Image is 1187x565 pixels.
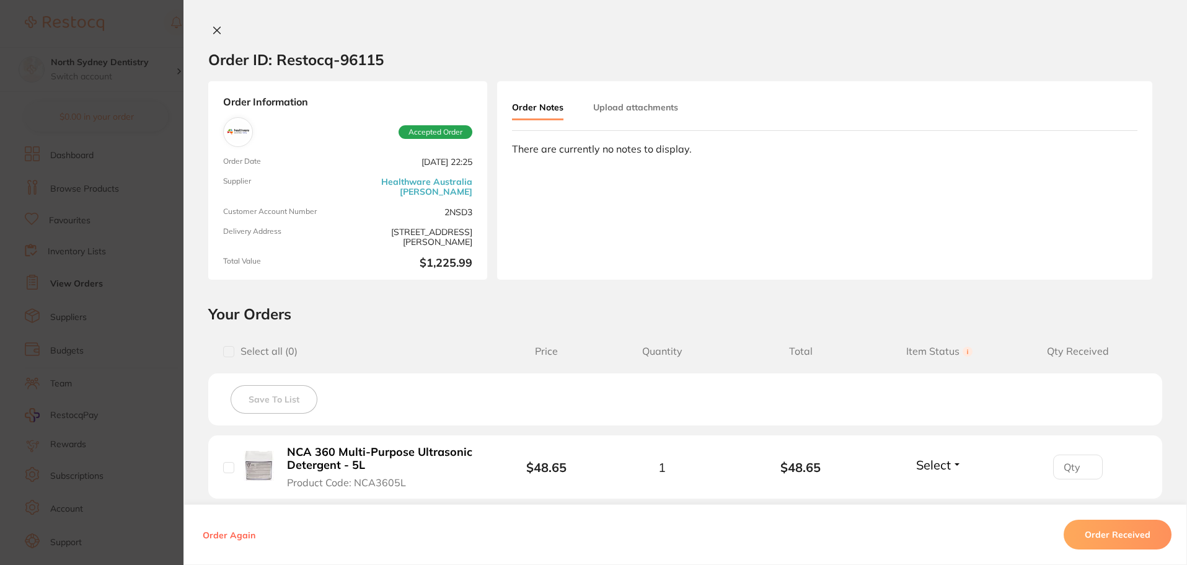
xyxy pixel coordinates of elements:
b: $48.65 [731,460,870,474]
span: Customer Account Number [223,207,343,217]
b: $1,225.99 [353,257,472,270]
span: Total [731,345,870,357]
b: NCA 360 Multi-Purpose Ultrasonic Detergent - 5L [287,446,479,471]
span: Order Date [223,157,343,167]
h2: Your Orders [208,305,1162,323]
span: 1 [658,460,666,474]
img: NCA 360 Multi-Purpose Ultrasonic Detergent - 5L [244,451,274,481]
span: Quantity [593,345,731,357]
strong: Order Information [223,96,472,107]
span: Total Value [223,257,343,270]
span: Product Code: NCA3605L [287,477,406,488]
span: [STREET_ADDRESS][PERSON_NAME] [353,227,472,247]
b: $48.65 [526,460,567,475]
h2: Order ID: Restocq- 96115 [208,50,384,69]
span: 2NSD3 [353,207,472,217]
button: NCA 360 Multi-Purpose Ultrasonic Detergent - 5L Product Code: NCA3605L [283,445,482,489]
span: Price [500,345,593,357]
span: [DATE] 22:25 [353,157,472,167]
button: Select [912,457,966,473]
span: Accepted Order [399,125,472,139]
span: Delivery Address [223,227,343,247]
div: There are currently no notes to display. [512,143,1137,154]
button: Order Again [199,529,259,540]
span: Qty Received [1008,345,1147,357]
input: Qty [1053,455,1103,479]
button: Save To List [231,385,317,414]
a: Healthware Australia [PERSON_NAME] [353,177,472,197]
button: Order Received [1064,520,1172,549]
button: Upload attachments [593,96,678,118]
span: Supplier [223,177,343,197]
img: Healthware Australia Ridley [226,120,250,144]
span: Item Status [870,345,1009,357]
span: Select all ( 0 ) [234,345,298,357]
span: Select [916,457,951,473]
button: Order Notes [512,96,563,120]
